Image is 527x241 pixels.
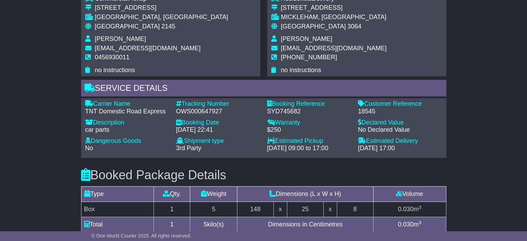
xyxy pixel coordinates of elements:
span: no instructions [281,67,321,74]
div: MICKLEHAM, [GEOGRAPHIC_DATA] [281,14,387,21]
td: 1 [154,217,190,232]
div: Dangerous Goods [85,137,169,145]
td: Type [81,186,154,201]
sup: 3 [419,205,421,210]
td: Weight [190,186,237,201]
td: x [273,201,287,217]
div: [STREET_ADDRESS] [95,4,228,12]
td: Total [81,217,154,232]
td: m [373,217,446,232]
div: Tracking Number [176,100,260,108]
div: Warranty [267,119,351,127]
td: 25 [287,201,323,217]
span: [PERSON_NAME] [281,35,332,42]
div: Service Details [81,80,446,98]
span: [GEOGRAPHIC_DATA] [95,23,160,30]
td: m [373,201,446,217]
div: Shipment type [176,137,260,145]
div: $250 [267,126,351,134]
span: [EMAIL_ADDRESS][DOMAIN_NAME] [95,45,201,52]
div: TNT Domestic Road Express [85,108,169,115]
td: 148 [237,201,274,217]
div: Booking Date [176,119,260,127]
td: kilo(s) [190,217,237,232]
div: [DATE] 09:00 to 17:00 [267,145,351,152]
td: 8 [337,201,373,217]
td: Dimensions in Centimetres [237,217,374,232]
div: car parts [85,126,169,134]
div: OWS000647927 [176,108,260,115]
span: [GEOGRAPHIC_DATA] [281,23,346,30]
div: Declared Value [358,119,442,127]
span: no instructions [95,67,135,74]
h3: Booked Package Details [81,168,446,182]
div: Estimated Pickup [267,137,351,145]
span: © One World Courier 2025. All rights reserved. [91,233,192,239]
div: Carrier Name [85,100,169,108]
td: Dimensions (L x W x H) [237,186,374,201]
span: 3064 [348,23,361,30]
div: Booking Reference [267,100,351,108]
span: 0456930011 [95,54,130,61]
div: [STREET_ADDRESS] [281,4,387,12]
td: Volume [373,186,446,201]
span: 5 [204,221,207,228]
sup: 3 [419,220,421,225]
span: 3rd Party [176,145,201,152]
span: [PHONE_NUMBER] [281,54,337,61]
div: [GEOGRAPHIC_DATA], [GEOGRAPHIC_DATA] [95,14,228,21]
span: 0.030 [398,206,413,213]
span: 2145 [161,23,175,30]
td: Qty. [154,186,190,201]
td: x [323,201,337,217]
div: Description [85,119,169,127]
div: Customer Reference [358,100,442,108]
td: 5 [190,201,237,217]
div: [DATE] 22:41 [176,126,260,134]
div: SYD745682 [267,108,351,115]
span: No [85,145,93,152]
div: Estimated Delivery [358,137,442,145]
span: [EMAIL_ADDRESS][DOMAIN_NAME] [281,45,387,52]
div: 18545 [358,108,442,115]
div: No Declared Value [358,126,442,134]
td: Box [81,201,154,217]
td: 1 [154,201,190,217]
div: [DATE] 17:00 [358,145,442,152]
span: [PERSON_NAME] [95,35,146,42]
span: 0.030 [398,221,413,228]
